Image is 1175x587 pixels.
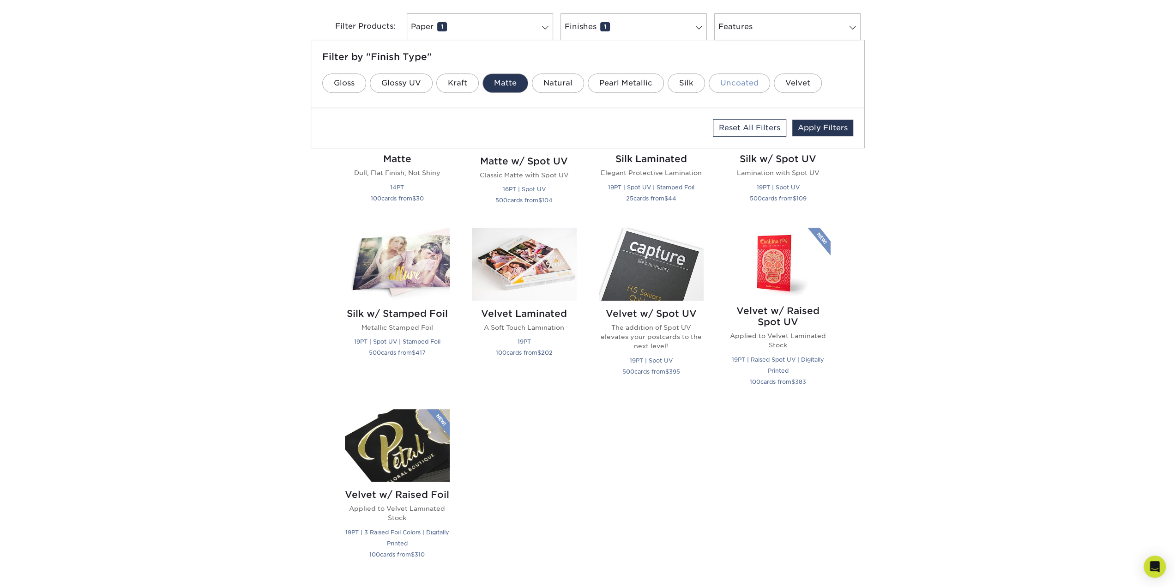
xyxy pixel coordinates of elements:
[713,119,786,137] a: Reset All Filters
[726,305,831,327] h2: Velvet w/ Raised Spot UV
[472,323,577,332] p: A Soft Touch Lamination
[345,323,450,332] p: Metallic Stamped Foil
[1144,556,1166,578] div: Open Intercom Messenger
[412,349,416,356] span: $
[503,186,546,193] small: 16PT | Spot UV
[437,22,447,31] span: 1
[427,409,450,437] img: New Product
[496,349,506,356] span: 100
[709,73,770,93] a: Uncoated
[345,228,450,398] a: Silk w/ Stamped Foil Postcards Silk w/ Stamped Foil Metallic Stamped Foil 19PT | Spot UV | Stampe...
[370,73,433,93] a: Glossy UV
[626,195,676,202] small: cards from
[714,13,861,40] a: Features
[726,168,831,177] p: Lamination with Spot UV
[322,51,853,62] h5: Filter by "Finish Type"
[495,197,507,204] span: 500
[664,195,668,202] span: $
[345,228,450,300] img: Silk w/ Stamped Foil Postcards
[792,120,853,136] a: Apply Filters
[472,156,577,167] h2: Matte w/ Spot UV
[622,368,680,375] small: cards from
[600,22,610,31] span: 1
[369,349,426,356] small: cards from
[538,197,542,204] span: $
[750,378,760,385] span: 100
[791,378,795,385] span: $
[750,195,807,202] small: cards from
[345,168,450,177] p: Dull, Flat Finish, Not Shiny
[532,73,584,93] a: Natural
[795,378,806,385] span: 383
[472,308,577,319] h2: Velvet Laminated
[345,489,450,500] h2: Velvet w/ Raised Foil
[588,73,664,93] a: Pearl Metallic
[407,13,553,40] a: Paper1
[599,323,704,351] p: The addition of Spot UV elevates your postcards to the next level!
[732,356,824,374] small: 19PT | Raised Spot UV | Digitally Printed
[608,184,694,191] small: 19PT | Spot UV | Stamped Foil
[518,338,531,345] small: 19PT
[726,153,831,164] h2: Silk w/ Spot UV
[354,338,440,345] small: 19PT | Spot UV | Stamped Foil
[496,349,553,356] small: cards from
[807,228,831,255] img: New Product
[599,228,704,398] a: Velvet w/ Spot UV Postcards Velvet w/ Spot UV The addition of Spot UV elevates your postcards to ...
[668,73,705,93] a: Silk
[630,357,673,364] small: 19PT | Spot UV
[668,195,676,202] span: 44
[537,349,541,356] span: $
[415,551,425,558] span: 310
[311,13,403,40] div: Filter Products:
[560,13,707,40] a: Finishes1
[626,195,633,202] span: 25
[322,73,366,93] a: Gloss
[345,409,450,571] a: Velvet w/ Raised Foil Postcards Velvet w/ Raised Foil Applied to Velvet Laminated Stock 19PT | 3 ...
[757,184,800,191] small: 19PT | Spot UV
[369,349,381,356] span: 500
[542,197,553,204] span: 104
[369,551,425,558] small: cards from
[482,73,528,93] a: Matte
[599,228,704,300] img: Velvet w/ Spot UV Postcards
[371,195,424,202] small: cards from
[472,228,577,398] a: Velvet Laminated Postcards Velvet Laminated A Soft Touch Lamination 19PT 100cards from$202
[793,195,796,202] span: $
[371,195,381,202] span: 100
[495,197,553,204] small: cards from
[369,551,380,558] span: 100
[541,349,553,356] span: 202
[796,195,807,202] span: 109
[599,153,704,164] h2: Silk Laminated
[599,168,704,177] p: Elegant Protective Lamination
[750,195,762,202] span: 500
[472,228,577,300] img: Velvet Laminated Postcards
[774,73,822,93] a: Velvet
[416,195,424,202] span: 30
[665,368,669,375] span: $
[436,73,479,93] a: Kraft
[345,504,450,523] p: Applied to Velvet Laminated Stock
[622,368,634,375] span: 500
[2,559,78,584] iframe: Google Customer Reviews
[345,153,450,164] h2: Matte
[412,195,416,202] span: $
[599,308,704,319] h2: Velvet w/ Spot UV
[416,349,426,356] span: 417
[726,331,831,350] p: Applied to Velvet Laminated Stock
[750,378,806,385] small: cards from
[411,551,415,558] span: $
[669,368,680,375] span: 395
[472,170,577,180] p: Classic Matte with Spot UV
[345,529,449,547] small: 19PT | 3 Raised Foil Colors | Digitally Printed
[345,308,450,319] h2: Silk w/ Stamped Foil
[726,228,831,398] a: Velvet w/ Raised Spot UV Postcards Velvet w/ Raised Spot UV Applied to Velvet Laminated Stock 19P...
[345,409,450,482] img: Velvet w/ Raised Foil Postcards
[390,184,404,191] small: 14PT
[726,228,831,297] img: Velvet w/ Raised Spot UV Postcards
